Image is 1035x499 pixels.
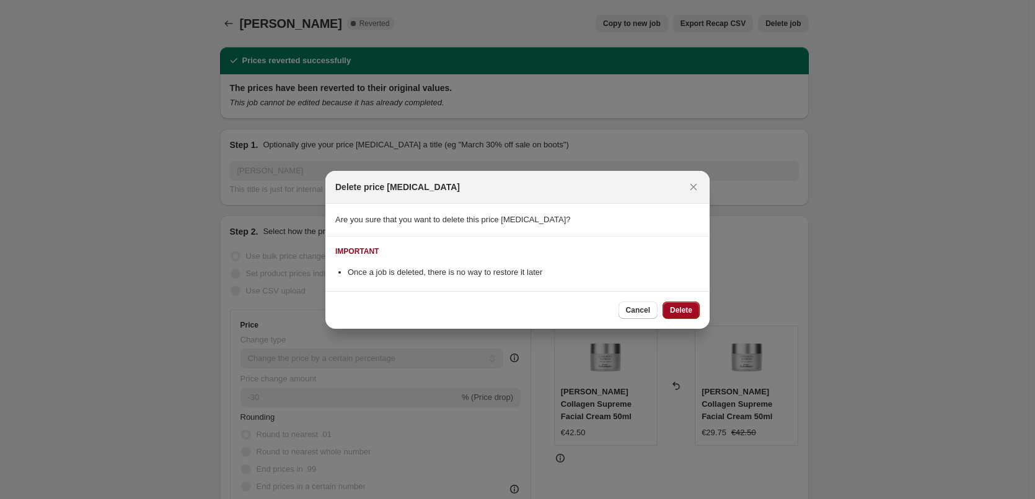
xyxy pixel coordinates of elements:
div: IMPORTANT [335,246,379,256]
button: Cancel [619,302,658,319]
span: Cancel [626,305,650,315]
button: Delete [663,302,700,319]
li: Once a job is deleted, there is no way to restore it later [348,266,700,279]
button: Close [685,178,702,196]
h2: Delete price [MEDICAL_DATA] [335,181,460,193]
span: Are you sure that you want to delete this price [MEDICAL_DATA]? [335,215,571,224]
span: Delete [670,305,692,315]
